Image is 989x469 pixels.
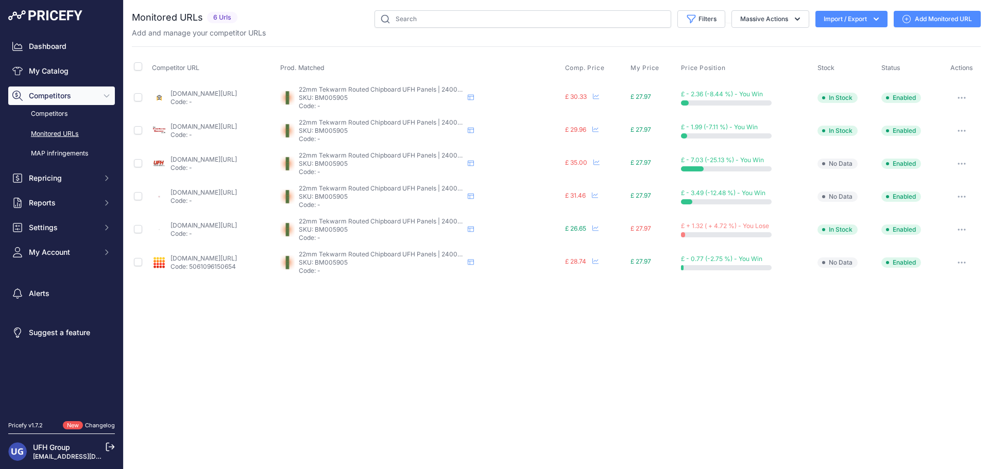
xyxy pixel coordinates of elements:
button: Massive Actions [731,10,809,28]
input: Search [374,10,671,28]
span: 22mm Tekwarm Routed Chipboard UFH Panels | 2400mm x 600mm | 150mm Centre for 12mm Pipe [299,250,590,258]
a: [DOMAIN_NAME][URL] [170,254,237,262]
span: £ - 7.03 (-25.13 %) - You Win [681,156,764,164]
div: Pricefy v1.7.2 [8,421,43,430]
span: Enabled [881,159,921,169]
img: Pricefy Logo [8,10,82,21]
p: Code: - [299,135,464,143]
p: SKU: BM005905 [299,193,464,201]
span: £ - 0.77 (-2.75 %) - You Win [681,255,762,263]
p: Code: - [299,234,464,242]
h2: Monitored URLs [132,10,203,25]
span: My Account [29,247,96,257]
span: Competitor URL [152,64,199,72]
span: £ 28.74 [565,257,586,265]
span: 22mm Tekwarm Routed Chipboard UFH Panels | 2400mm x 600mm | 150mm Centre for 12mm Pipe [299,85,590,93]
span: £ 35.00 [565,159,587,166]
span: £ - 3.49 (-12.48 %) - You Win [681,189,765,197]
a: Competitors [8,105,115,123]
p: SKU: BM005905 [299,160,464,168]
p: SKU: BM005905 [299,94,464,102]
a: Dashboard [8,37,115,56]
span: Enabled [881,224,921,235]
span: £ 31.46 [565,192,586,199]
p: SKU: BM005905 [299,258,464,267]
p: Code: 5061096150654 [170,263,237,271]
span: No Data [817,257,858,268]
p: SKU: BM005905 [299,127,464,135]
a: Add Monitored URL [894,11,981,27]
span: £ 27.97 [630,159,651,166]
button: Import / Export [815,11,888,27]
a: [DOMAIN_NAME][URL] [170,155,237,163]
span: Enabled [881,257,921,268]
button: Comp. Price [565,64,607,72]
a: [DOMAIN_NAME][URL] [170,123,237,130]
p: Code: - [299,168,464,176]
span: Actions [950,64,973,72]
a: My Catalog [8,62,115,80]
a: [EMAIL_ADDRESS][DOMAIN_NAME] [33,453,141,460]
span: Enabled [881,126,921,136]
button: Repricing [8,169,115,187]
button: Filters [677,10,725,28]
button: My Account [8,243,115,262]
p: SKU: BM005905 [299,225,464,234]
a: Alerts [8,284,115,303]
span: £ 27.97 [630,257,651,265]
span: No Data [817,159,858,169]
a: [DOMAIN_NAME][URL] [170,221,237,229]
span: Enabled [881,93,921,103]
a: [DOMAIN_NAME][URL] [170,188,237,196]
span: £ 27.97 [630,93,651,100]
span: £ 30.33 [565,93,587,100]
p: Add and manage your competitor URLs [132,28,266,38]
span: Comp. Price [565,64,605,72]
p: Code: - [170,98,237,106]
span: 22mm Tekwarm Routed Chipboard UFH Panels | 2400mm x 600mm | 150mm Centre for 12mm Pipe [299,184,590,192]
span: Reports [29,198,96,208]
span: Enabled [881,192,921,202]
span: New [63,421,83,430]
span: £ - 2.36 (-8.44 %) - You Win [681,90,763,98]
button: Competitors [8,86,115,105]
span: £ 27.97 [630,192,651,199]
a: Changelog [85,422,115,429]
span: 6 Urls [207,12,237,24]
button: Settings [8,218,115,237]
span: Competitors [29,91,96,101]
p: Code: - [299,102,464,110]
span: 22mm Tekwarm Routed Chipboard UFH Panels | 2400mm x 600mm | 150mm Centre for 12mm Pipe [299,151,590,159]
span: Status [881,64,900,72]
a: Monitored URLs [8,125,115,143]
nav: Sidebar [8,37,115,409]
p: Code: - [170,131,237,139]
button: My Price [630,64,661,72]
span: Repricing [29,173,96,183]
span: Price Position [681,64,725,72]
span: 22mm Tekwarm Routed Chipboard UFH Panels | 2400mm x 600mm | 150mm Centre for 12mm Pipe [299,118,590,126]
p: Code: - [170,230,237,238]
span: £ 27.97 [630,126,651,133]
button: Reports [8,194,115,212]
a: [DOMAIN_NAME][URL] [170,90,237,97]
span: 22mm Tekwarm Routed Chipboard UFH Panels | 2400mm x 600mm | 150mm Centre for 12mm Pipe [299,217,590,225]
span: In Stock [817,93,858,103]
p: Code: - [299,267,464,275]
span: No Data [817,192,858,202]
a: MAP infringements [8,145,115,163]
span: In Stock [817,224,858,235]
p: Code: - [170,164,237,172]
span: Prod. Matched [280,64,325,72]
p: Code: - [299,201,464,209]
a: UFH Group [33,443,70,451]
span: Stock [817,64,834,72]
span: Settings [29,222,96,233]
span: £ 26.65 [565,224,586,232]
span: £ + 1.32 ( + 4.72 %) - You Lose [681,222,769,230]
span: My Price [630,64,659,72]
span: £ 29.96 [565,126,586,133]
p: Code: - [170,197,237,205]
a: Suggest a feature [8,323,115,342]
span: £ - 1.99 (-7.11 %) - You Win [681,123,758,131]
